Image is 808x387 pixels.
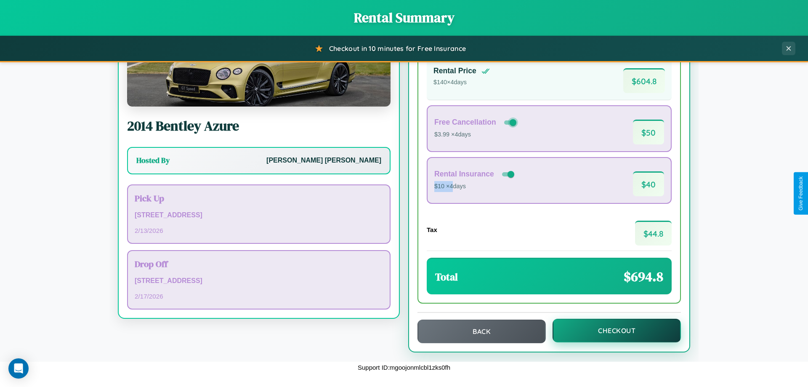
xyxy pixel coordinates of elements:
[434,170,494,179] h4: Rental Insurance
[135,258,383,270] h3: Drop Off
[135,275,383,287] p: [STREET_ADDRESS]
[358,362,450,373] p: Support ID: mgoojonmlcbl1zks0fh
[427,226,437,233] h4: Tax
[623,68,665,93] span: $ 604.8
[434,181,516,192] p: $10 × 4 days
[434,129,518,140] p: $3.99 × 4 days
[798,176,804,211] div: Give Feedback
[135,192,383,204] h3: Pick Up
[433,67,476,75] h4: Rental Price
[127,22,391,107] img: Bentley Azure
[434,118,496,127] h4: Free Cancellation
[329,44,466,53] span: Checkout in 10 minutes for Free Insurance
[127,117,391,135] h2: 2014 Bentley Azure
[633,171,664,196] span: $ 40
[417,320,546,343] button: Back
[553,319,681,342] button: Checkout
[135,209,383,222] p: [STREET_ADDRESS]
[435,270,458,284] h3: Total
[624,267,663,286] span: $ 694.8
[266,155,381,167] p: [PERSON_NAME] [PERSON_NAME]
[8,8,800,27] h1: Rental Summary
[136,155,170,165] h3: Hosted By
[635,221,672,246] span: $ 44.8
[633,120,664,144] span: $ 50
[8,358,29,379] div: Open Intercom Messenger
[135,225,383,236] p: 2 / 13 / 2026
[433,77,490,88] p: $ 140 × 4 days
[135,291,383,302] p: 2 / 17 / 2026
